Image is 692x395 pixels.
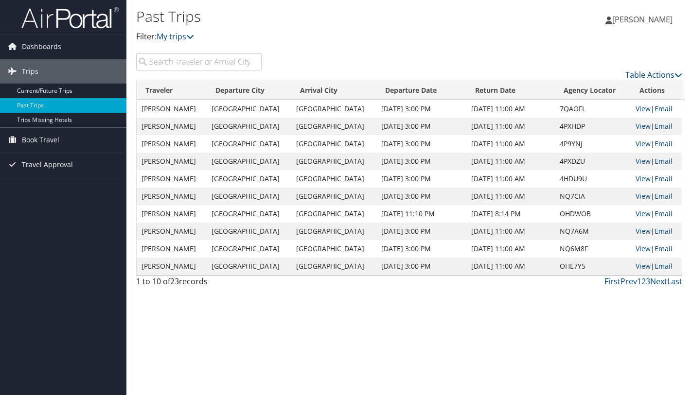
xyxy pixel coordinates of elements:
a: Email [655,209,673,218]
td: [PERSON_NAME] [137,153,207,170]
a: 2 [641,276,646,287]
td: [DATE] 3:00 PM [376,100,466,118]
span: Travel Approval [22,153,73,177]
td: 4PXDZU [555,153,631,170]
a: View [636,226,651,236]
td: [GEOGRAPHIC_DATA] [291,205,376,223]
td: NQ7A6M [555,223,631,240]
td: [GEOGRAPHIC_DATA] [291,240,376,258]
span: Book Travel [22,128,59,152]
td: [GEOGRAPHIC_DATA] [291,223,376,240]
td: | [631,118,682,135]
a: View [636,104,651,113]
td: [DATE] 11:00 AM [466,258,555,275]
td: [PERSON_NAME] [137,135,207,153]
span: Trips [22,59,38,84]
td: [DATE] 11:00 AM [466,188,555,205]
td: [DATE] 3:00 PM [376,240,466,258]
a: View [636,191,651,201]
a: 1 [637,276,641,287]
th: Traveler: activate to sort column ascending [137,81,207,100]
a: Email [655,261,673,271]
td: [PERSON_NAME] [137,170,207,188]
a: Email [655,191,673,201]
td: | [631,188,682,205]
td: 7QAOFL [555,100,631,118]
span: [PERSON_NAME] [612,14,673,25]
a: View [636,174,651,183]
a: View [636,139,651,148]
td: 4HDU9U [555,170,631,188]
td: | [631,170,682,188]
td: [PERSON_NAME] [137,205,207,223]
a: View [636,156,651,166]
a: 3 [646,276,650,287]
td: 4P9YNJ [555,135,631,153]
td: [DATE] 3:00 PM [376,223,466,240]
td: [GEOGRAPHIC_DATA] [207,100,291,118]
th: Agency Locator: activate to sort column ascending [555,81,631,100]
td: | [631,223,682,240]
a: Email [655,139,673,148]
div: 1 to 10 of records [136,275,262,292]
td: NQ7CIA [555,188,631,205]
td: [PERSON_NAME] [137,100,207,118]
td: [GEOGRAPHIC_DATA] [291,118,376,135]
a: Email [655,121,673,131]
th: Return Date: activate to sort column ascending [466,81,555,100]
td: | [631,205,682,223]
th: Arrival City: activate to sort column ascending [291,81,376,100]
th: Departure Date: activate to sort column ascending [376,81,466,100]
td: [GEOGRAPHIC_DATA] [207,188,291,205]
a: My trips [157,31,194,42]
td: | [631,240,682,258]
td: [GEOGRAPHIC_DATA] [207,170,291,188]
td: [PERSON_NAME] [137,240,207,258]
a: Email [655,174,673,183]
td: [GEOGRAPHIC_DATA] [207,205,291,223]
td: | [631,153,682,170]
a: Email [655,244,673,253]
td: 4PXHDP [555,118,631,135]
td: [GEOGRAPHIC_DATA] [291,188,376,205]
a: View [636,261,651,271]
td: [DATE] 3:00 PM [376,153,466,170]
td: [PERSON_NAME] [137,188,207,205]
a: Email [655,104,673,113]
td: [GEOGRAPHIC_DATA] [291,258,376,275]
td: [DATE] 11:00 AM [466,118,555,135]
th: Actions [631,81,682,100]
td: | [631,100,682,118]
td: [GEOGRAPHIC_DATA] [207,240,291,258]
td: [DATE] 8:14 PM [466,205,555,223]
td: [PERSON_NAME] [137,118,207,135]
td: [DATE] 11:00 AM [466,170,555,188]
td: [DATE] 11:00 AM [466,223,555,240]
a: First [604,276,621,287]
td: NQ6M8F [555,240,631,258]
a: [PERSON_NAME] [605,5,682,34]
a: Prev [621,276,637,287]
a: View [636,244,651,253]
td: [DATE] 3:00 PM [376,170,466,188]
td: [DATE] 11:00 AM [466,100,555,118]
a: Last [667,276,682,287]
img: airportal-logo.png [21,6,119,29]
td: [GEOGRAPHIC_DATA] [207,223,291,240]
a: Next [650,276,667,287]
h1: Past Trips [136,6,500,27]
a: View [636,209,651,218]
td: [GEOGRAPHIC_DATA] [207,153,291,170]
a: Email [655,156,673,166]
td: [DATE] 11:00 AM [466,240,555,258]
span: Dashboards [22,34,61,59]
input: Search Traveler or Arrival City [136,53,262,70]
a: Table Actions [625,69,682,80]
td: [GEOGRAPHIC_DATA] [291,100,376,118]
td: [GEOGRAPHIC_DATA] [207,118,291,135]
td: | [631,135,682,153]
span: 23 [170,276,179,287]
td: | [631,258,682,275]
td: [DATE] 3:00 PM [376,188,466,205]
a: View [636,121,651,131]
